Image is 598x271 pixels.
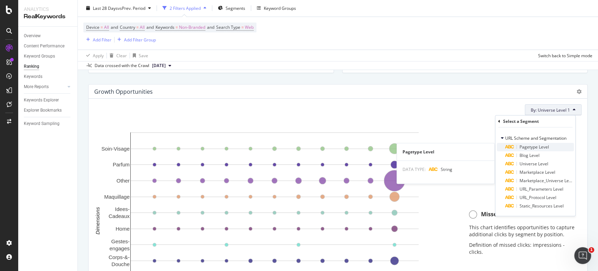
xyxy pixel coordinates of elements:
div: Apply [93,53,104,59]
button: By: Universe Level 1 [525,104,582,115]
span: Missed Clicks [481,210,517,218]
text: Parfum [113,161,130,167]
span: Web [245,23,254,33]
span: Blog Level [520,152,539,158]
div: More Reports [24,83,49,91]
div: Select a Segment [503,118,539,124]
span: Non-Branded [179,23,205,33]
span: = [176,25,178,31]
span: 2025 Aug. 31st [152,63,166,69]
div: Keyword Sampling [24,120,60,127]
text: Corps-&- [109,254,130,260]
span: Segments [226,5,245,11]
text: Douche [111,261,130,267]
span: and [207,25,214,31]
span: URL Scheme and Segmentation [505,135,566,141]
span: String [441,166,452,172]
a: More Reports [24,83,66,91]
button: Clear [107,50,127,61]
span: All [104,23,109,33]
span: vs Prev. Period [118,5,145,11]
div: Analytics [24,6,72,13]
div: Keyword Groups [24,53,55,60]
button: Switch back to Simple mode [535,50,592,61]
span: Keywords [156,25,174,31]
text: Soin-Visage [101,146,130,152]
button: Add Filter Group [115,36,156,44]
div: RealKeywords [24,13,72,21]
span: By: Universe Level 1 [531,107,570,113]
span: and [146,25,154,31]
span: DATA TYPE: [403,166,426,172]
button: Keyword Groups [254,3,299,14]
span: Country [120,25,135,31]
text: Cadeaux [109,213,130,219]
text: Idees- [115,206,130,212]
button: Add Filter [83,36,111,44]
a: Keyword Groups [24,53,73,60]
span: Marketplace Level [520,169,555,175]
div: Data crossed with the Crawl [95,63,149,69]
div: Pagetype Level [397,149,494,155]
button: Save [130,50,148,61]
div: 2 Filters Applied [170,5,201,11]
span: Static_Resources Level [520,203,564,209]
a: Keywords Explorer [24,97,73,104]
div: Ranking [24,63,39,70]
a: Keyword Sampling [24,120,73,127]
span: = [101,25,103,31]
div: Save [139,53,148,59]
div: Explorer Bookmarks [24,107,62,114]
span: All [140,23,145,33]
button: [DATE] [149,62,174,70]
span: Search Type [216,25,240,31]
text: Dimensions [95,207,101,234]
p: Definition of missed clicks: impressions - clicks. [469,242,575,256]
button: Segments [215,3,248,14]
iframe: Intercom live chat [574,247,591,264]
div: Keyword Groups [264,5,296,11]
div: Keywords [24,73,42,80]
a: Overview [24,32,73,40]
span: URL_Protocol Level [520,194,556,200]
span: and [111,25,118,31]
span: Universe Level [520,161,548,167]
span: = [241,25,244,31]
button: Apply [83,50,104,61]
button: Last 28 DaysvsPrev. Period [83,3,154,14]
button: 2 Filters Applied [160,3,209,14]
a: Explorer Bookmarks [24,107,73,114]
div: Add Filter Group [124,37,156,43]
span: Pagetype Level [520,144,549,150]
text: engages [109,245,130,251]
div: Overview [24,32,41,40]
a: Content Performance [24,42,73,50]
text: Home [116,226,130,232]
span: Device [86,25,99,31]
p: This chart identifies opportunities to capture additional clicks by segment by position. [469,224,575,238]
div: Add Filter [93,37,111,43]
text: Other [116,178,130,184]
div: Content Performance [24,42,64,50]
div: Clear [116,53,127,59]
text: Maquillage [104,194,130,200]
span: Last 28 Days [93,5,118,11]
text: Gestes- [111,238,130,244]
a: Keywords [24,73,73,80]
div: Growth Opportunities [94,88,153,95]
span: Marketplace_Universe Level [520,178,575,184]
span: URL_Parameters Level [520,186,563,192]
div: Keywords Explorer [24,97,59,104]
a: Ranking [24,63,73,70]
div: Switch back to Simple mode [538,53,592,59]
span: = [136,25,139,31]
span: 1 [589,247,594,253]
